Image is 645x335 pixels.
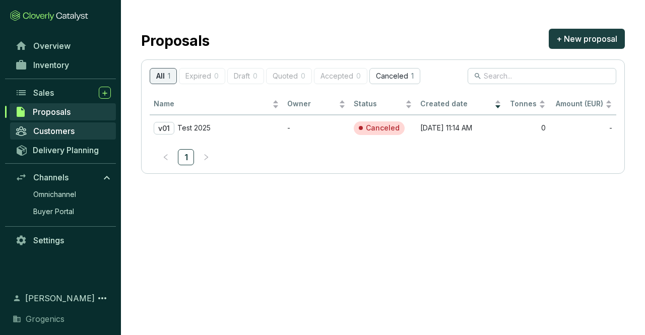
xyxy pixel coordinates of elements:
span: Tonnes [509,99,537,109]
a: Channels [10,169,116,186]
span: [PERSON_NAME] [25,292,95,304]
a: Sales [10,84,116,101]
td: - [550,115,616,141]
span: Customers [33,126,75,136]
p: Test 2025 [177,123,211,132]
span: Settings [33,235,64,245]
a: Delivery Planning [10,142,116,158]
span: Buyer Portal [33,207,74,217]
td: - [283,115,350,141]
th: Tonnes [505,94,550,115]
li: Previous Page [158,149,174,165]
a: Proposals [10,103,116,120]
li: Next Page [198,149,214,165]
th: Owner [283,94,350,115]
span: Owner [287,99,337,109]
span: left [162,154,169,161]
h2: Proposals [141,30,210,51]
th: Status [350,94,416,115]
p: Canceled [366,123,400,133]
span: Status [354,99,403,109]
input: Search... [484,71,601,82]
th: Name [150,94,283,115]
span: Proposals [33,107,71,117]
span: Delivery Planning [33,145,99,155]
span: Created date [420,99,492,109]
p: v01 [154,122,174,135]
a: Inventory [10,56,116,74]
span: Name [154,99,270,109]
p: 1 [411,72,414,81]
td: 0 [505,115,550,141]
span: Sales [33,88,54,98]
span: Omnichannel [33,189,76,199]
button: All1 [150,68,177,84]
button: right [198,149,214,165]
a: 1 [178,150,193,165]
span: + New proposal [556,33,617,45]
a: Omnichannel [28,187,116,202]
p: All [156,72,165,81]
p: Canceled [376,72,408,81]
span: Grogenics [26,313,64,325]
a: Overview [10,37,116,54]
span: Overview [33,41,71,51]
button: Canceled1 [369,68,420,84]
a: Customers [10,122,116,140]
span: Inventory [33,60,69,70]
a: Buyer Portal [28,204,116,219]
p: 1 [168,72,170,81]
th: Created date [416,94,505,115]
button: left [158,149,174,165]
td: [DATE] 11:14 AM [416,115,505,141]
li: 1 [178,149,194,165]
span: Channels [33,172,69,182]
button: + New proposal [549,29,625,49]
span: Amount (EUR) [556,99,603,108]
a: Settings [10,232,116,249]
span: right [203,154,210,161]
